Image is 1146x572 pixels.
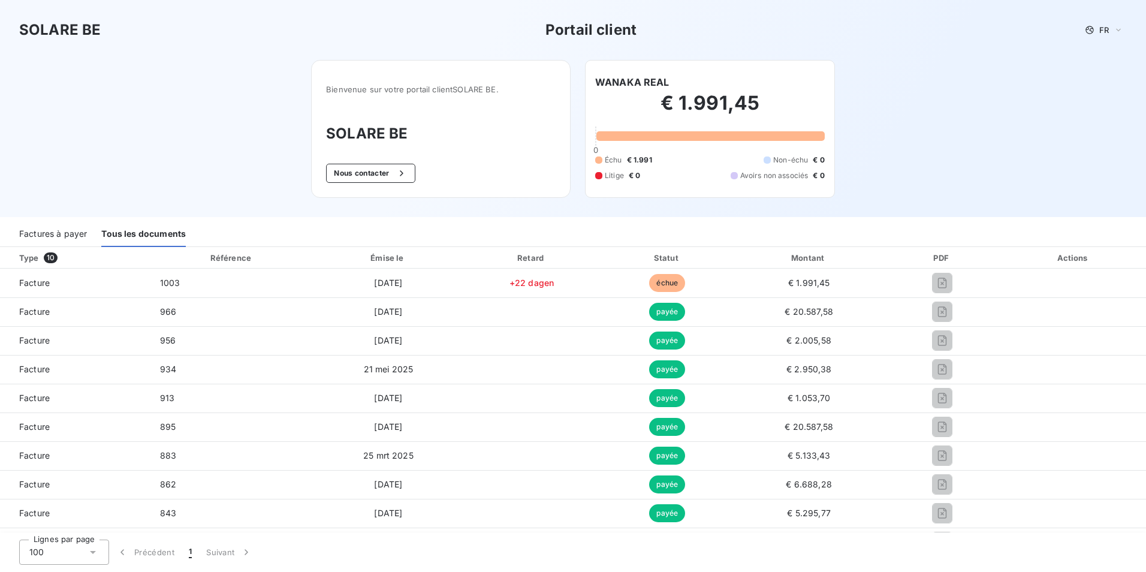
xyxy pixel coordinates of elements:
span: FR [1099,25,1109,35]
span: 883 [160,450,176,460]
span: Facture [10,392,141,404]
span: € 2.950,38 [786,364,832,374]
span: € 5.133,43 [788,450,831,460]
span: payée [649,303,685,321]
span: Facture [10,363,141,375]
div: Tous les documents [101,222,186,247]
div: Type [12,252,148,264]
span: échue [649,274,685,292]
span: Avoirs non associés [740,170,809,181]
span: Facture [10,478,141,490]
span: 966 [160,306,176,317]
span: 0 [593,145,598,155]
div: Retard [466,252,598,264]
span: € 6.688,28 [786,479,832,489]
span: [DATE] [374,479,402,489]
div: Statut [603,252,732,264]
span: Bienvenue sur votre portail client SOLARE BE . [326,85,556,94]
span: payée [649,418,685,436]
span: [DATE] [374,508,402,518]
span: Non-échu [773,155,808,165]
h6: WANAKA REAL [595,75,669,89]
div: Actions [1003,252,1144,264]
span: 25 mrt 2025 [363,450,414,460]
span: [DATE] [374,278,402,288]
div: Référence [210,253,251,263]
span: € 0 [629,170,640,181]
span: Facture [10,306,141,318]
span: € 5.295,77 [787,508,831,518]
button: Nous contacter [326,164,415,183]
span: Échu [605,155,622,165]
span: [DATE] [374,393,402,403]
span: payée [649,447,685,465]
span: € 20.587,58 [785,422,833,432]
h2: € 1.991,45 [595,91,825,127]
h3: SOLARE BE [19,19,101,41]
span: Litige [605,170,624,181]
span: 21 mei 2025 [364,364,414,374]
span: 956 [160,335,176,345]
span: Facture [10,421,141,433]
span: 843 [160,508,176,518]
h3: SOLARE BE [326,123,556,144]
h3: Portail client [545,19,637,41]
span: Facture [10,507,141,519]
span: 1 [189,546,192,558]
button: Suivant [199,540,260,565]
span: [DATE] [374,422,402,432]
span: [DATE] [374,306,402,317]
span: € 0 [813,155,824,165]
span: € 1.053,70 [788,393,831,403]
span: Facture [10,450,141,462]
span: +22 dagen [509,278,554,288]
button: Précédent [109,540,182,565]
span: € 1.991,45 [788,278,830,288]
span: 895 [160,422,176,432]
span: payée [649,475,685,493]
span: € 20.587,58 [785,306,833,317]
span: € 1.991 [627,155,652,165]
span: 1003 [160,278,180,288]
span: payée [649,360,685,378]
div: PDF [886,252,999,264]
div: Émise le [316,252,460,264]
span: 100 [29,546,44,558]
button: 1 [182,540,199,565]
span: 913 [160,393,174,403]
div: Factures à payer [19,222,87,247]
span: € 2.005,58 [786,335,831,345]
div: Montant [737,252,881,264]
span: 862 [160,479,176,489]
span: payée [649,504,685,522]
span: 934 [160,364,176,374]
span: 10 [44,252,58,263]
span: payée [649,332,685,350]
span: Facture [10,335,141,347]
span: Facture [10,277,141,289]
span: [DATE] [374,335,402,345]
span: € 0 [813,170,824,181]
span: payée [649,389,685,407]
